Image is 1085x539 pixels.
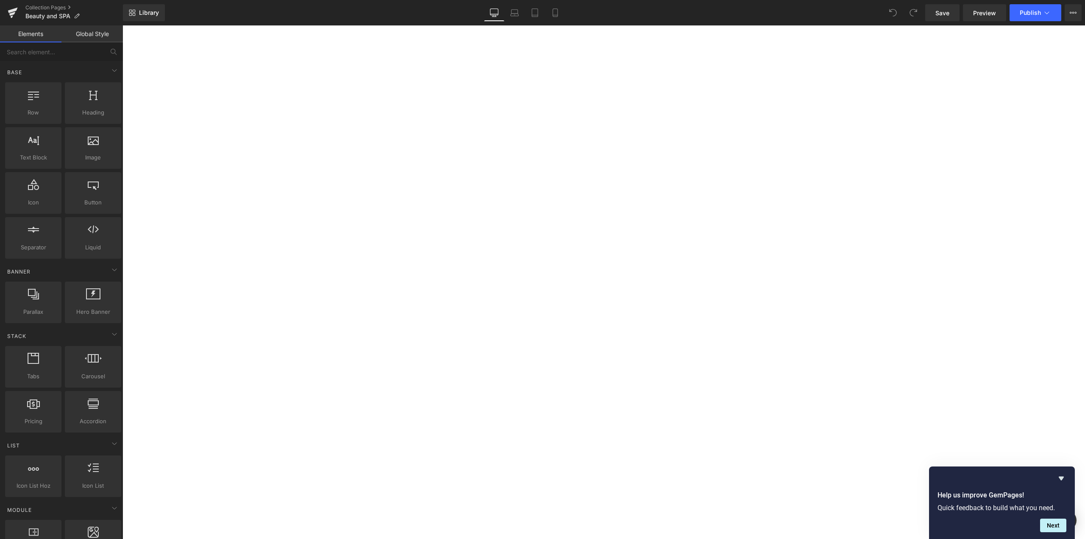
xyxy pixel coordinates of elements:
a: Mobile [545,4,565,21]
a: Collection Pages [25,4,123,11]
span: Icon List [67,481,119,490]
span: Beauty and SPA [25,13,70,20]
div: Help us improve GemPages! [938,473,1066,532]
span: Banner [6,268,31,276]
span: Heading [67,108,119,117]
span: Image [67,153,119,162]
h2: Help us improve GemPages! [938,490,1066,500]
button: Undo [885,4,901,21]
span: Icon List Hoz [8,481,59,490]
span: Row [8,108,59,117]
a: New Library [123,4,165,21]
a: Preview [963,4,1006,21]
span: Stack [6,332,27,340]
span: Separator [8,243,59,252]
span: Tabs [8,372,59,381]
button: Next question [1040,519,1066,532]
span: Carousel [67,372,119,381]
button: Hide survey [1056,473,1066,483]
span: Base [6,68,23,76]
span: Icon [8,198,59,207]
button: Redo [905,4,922,21]
span: Parallax [8,307,59,316]
a: Laptop [504,4,525,21]
span: Text Block [8,153,59,162]
p: Quick feedback to build what you need. [938,504,1066,512]
span: Library [139,9,159,17]
span: Liquid [67,243,119,252]
span: Button [67,198,119,207]
button: More [1065,4,1082,21]
span: Hero Banner [67,307,119,316]
span: Save [935,8,949,17]
a: Global Style [61,25,123,42]
a: Tablet [525,4,545,21]
span: Module [6,506,33,514]
span: Publish [1020,9,1041,16]
span: Pricing [8,417,59,426]
span: Accordion [67,417,119,426]
span: List [6,441,21,450]
span: Preview [973,8,996,17]
a: Desktop [484,4,504,21]
button: Publish [1010,4,1061,21]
